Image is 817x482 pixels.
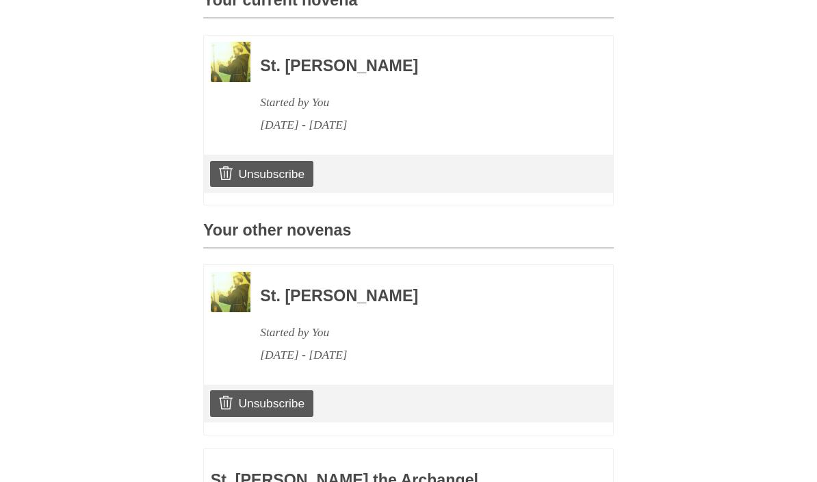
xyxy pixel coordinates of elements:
[203,222,614,249] h3: Your other novenas
[260,344,576,366] div: [DATE] - [DATE]
[260,321,576,344] div: Started by You
[260,91,576,114] div: Started by You
[260,58,576,75] h3: St. [PERSON_NAME]
[260,288,576,305] h3: St. [PERSON_NAME]
[211,42,250,82] img: Novena image
[260,114,576,136] div: [DATE] - [DATE]
[210,161,313,187] a: Unsubscribe
[210,390,313,416] a: Unsubscribe
[211,272,250,312] img: Novena image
